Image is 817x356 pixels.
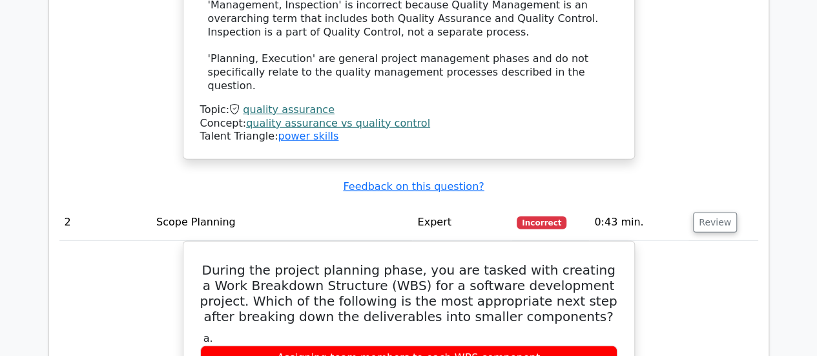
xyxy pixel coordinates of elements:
[343,180,484,193] a: Feedback on this question?
[200,103,617,117] div: Topic:
[517,216,566,229] span: Incorrect
[200,103,617,143] div: Talent Triangle:
[59,204,151,241] td: 2
[693,213,737,233] button: Review
[199,262,619,324] h5: During the project planning phase, you are tasked with creating a Work Breakdown Structure (WBS) ...
[246,117,430,129] a: quality assurance vs quality control
[278,130,338,142] a: power skills
[200,117,617,131] div: Concept:
[412,204,512,241] td: Expert
[243,103,335,116] a: quality assurance
[151,204,412,241] td: Scope Planning
[589,204,688,241] td: 0:43 min.
[203,332,213,344] span: a.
